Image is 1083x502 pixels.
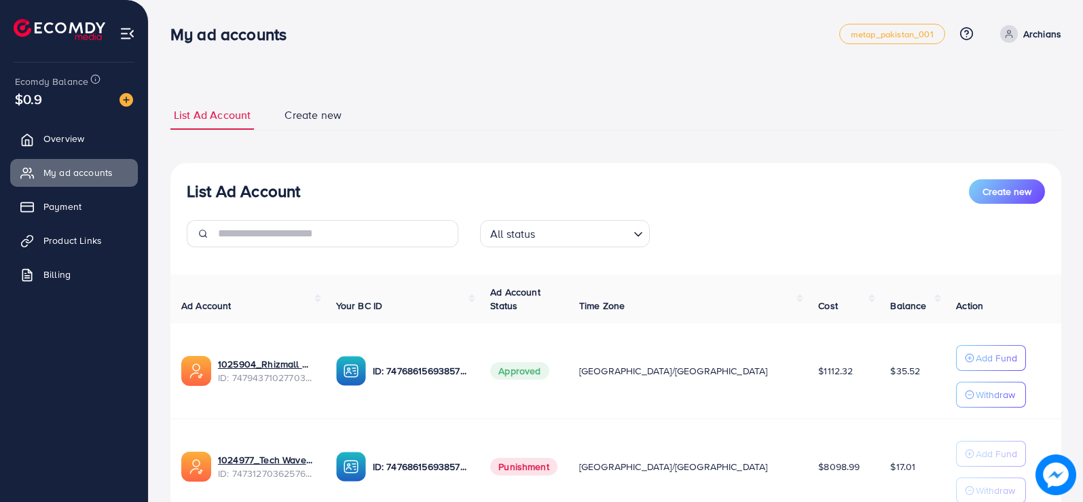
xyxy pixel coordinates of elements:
[336,299,383,312] span: Your BC ID
[120,26,135,41] img: menu
[218,467,314,480] span: ID: 7473127036257615873
[181,356,211,386] img: ic-ads-acc.e4c84228.svg
[976,350,1017,366] p: Add Fund
[995,25,1061,43] a: Archians
[43,268,71,281] span: Billing
[890,460,915,473] span: $17.01
[851,30,934,39] span: metap_pakistan_001
[43,166,113,179] span: My ad accounts
[15,75,88,88] span: Ecomdy Balance
[969,179,1045,204] button: Create new
[218,357,314,385] div: <span class='underline'>1025904_Rhizmall Archbeat_1741442161001</span></br>7479437102770323473
[10,159,138,186] a: My ad accounts
[956,441,1026,467] button: Add Fund
[336,452,366,482] img: ic-ba-acc.ded83a64.svg
[890,299,926,312] span: Balance
[336,356,366,386] img: ic-ba-acc.ded83a64.svg
[181,452,211,482] img: ic-ads-acc.e4c84228.svg
[540,221,628,244] input: Search for option
[43,234,102,247] span: Product Links
[43,132,84,145] span: Overview
[976,482,1015,499] p: Withdraw
[1035,454,1076,495] img: image
[983,185,1031,198] span: Create new
[187,181,300,201] h3: List Ad Account
[10,193,138,220] a: Payment
[490,362,549,380] span: Approved
[956,345,1026,371] button: Add Fund
[976,387,1015,403] p: Withdraw
[818,460,860,473] span: $8098.99
[10,125,138,152] a: Overview
[43,200,81,213] span: Payment
[10,261,138,288] a: Billing
[174,107,251,123] span: List Ad Account
[181,299,232,312] span: Ad Account
[490,285,540,312] span: Ad Account Status
[218,357,314,371] a: 1025904_Rhizmall Archbeat_1741442161001
[1023,26,1061,42] p: Archians
[373,363,469,379] p: ID: 7476861569385742352
[14,19,105,40] img: logo
[218,453,314,481] div: <span class='underline'>1024977_Tech Wave_1739972983986</span></br>7473127036257615873
[10,227,138,254] a: Product Links
[480,220,650,247] div: Search for option
[818,364,853,378] span: $1112.32
[488,224,538,244] span: All status
[976,446,1017,462] p: Add Fund
[579,364,768,378] span: [GEOGRAPHIC_DATA]/[GEOGRAPHIC_DATA]
[956,382,1026,408] button: Withdraw
[490,458,557,476] span: Punishment
[120,93,133,107] img: image
[890,364,920,378] span: $35.52
[579,460,768,473] span: [GEOGRAPHIC_DATA]/[GEOGRAPHIC_DATA]
[170,24,297,44] h3: My ad accounts
[218,453,314,467] a: 1024977_Tech Wave_1739972983986
[218,371,314,384] span: ID: 7479437102770323473
[15,89,43,109] span: $0.9
[284,107,342,123] span: Create new
[839,24,945,44] a: metap_pakistan_001
[579,299,625,312] span: Time Zone
[818,299,838,312] span: Cost
[956,299,983,312] span: Action
[373,459,469,475] p: ID: 7476861569385742352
